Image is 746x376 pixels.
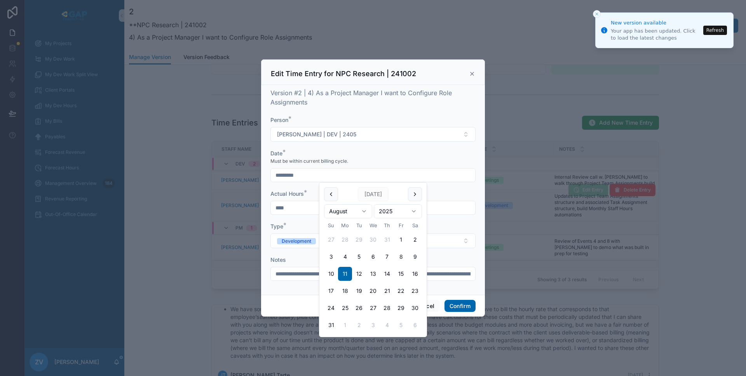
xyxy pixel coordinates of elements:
[380,301,394,315] button: Thursday, August 28th, 2025
[703,26,727,35] button: Refresh
[408,284,422,298] button: Saturday, August 23rd, 2025
[444,300,476,312] button: Confirm
[611,28,701,42] div: Your app has been updated. Click to load the latest changes
[408,301,422,315] button: Saturday, August 30th, 2025
[394,250,408,264] button: Friday, August 8th, 2025
[324,221,422,332] table: August 2025
[338,221,352,230] th: Monday
[270,89,452,106] span: Version #2 | 4) As a Project Manager I want to Configure Role Assignments
[338,250,352,264] button: Monday, August 4th, 2025
[394,284,408,298] button: Friday, August 22nd, 2025
[394,301,408,315] button: Friday, August 29th, 2025
[408,318,422,332] button: Saturday, September 6th, 2025
[352,284,366,298] button: Tuesday, August 19th, 2025
[270,256,286,263] span: Notes
[352,267,366,281] button: Tuesday, August 12th, 2025
[352,221,366,230] th: Tuesday
[380,250,394,264] button: Thursday, August 7th, 2025
[380,318,394,332] button: Thursday, September 4th, 2025
[270,150,282,157] span: Date
[277,131,356,138] span: [PERSON_NAME] | DEV | 2405
[270,127,476,142] button: Select Button
[394,233,408,247] button: Friday, August 1st, 2025
[338,318,352,332] button: Monday, September 1st, 2025
[408,250,422,264] button: Saturday, August 9th, 2025
[270,190,304,197] span: Actual Hours
[270,117,288,123] span: Person
[324,284,338,298] button: Sunday, August 17th, 2025
[380,233,394,247] button: Thursday, July 31st, 2025
[408,221,422,230] th: Saturday
[380,221,394,230] th: Thursday
[338,267,352,281] button: Today, Monday, August 11th, 2025, selected
[324,318,338,332] button: Sunday, August 31st, 2025
[324,267,338,281] button: Sunday, August 10th, 2025
[338,233,352,247] button: Monday, July 28th, 2025
[324,233,338,247] button: Sunday, July 27th, 2025
[270,223,283,230] span: Type
[394,318,408,332] button: Friday, September 5th, 2025
[366,284,380,298] button: Wednesday, August 20th, 2025
[271,69,416,78] h3: Edit Time Entry for NPC Research | 241002
[324,221,338,230] th: Sunday
[593,10,601,18] button: Close toast
[380,267,394,281] button: Thursday, August 14th, 2025
[366,318,380,332] button: Wednesday, September 3rd, 2025
[408,233,422,247] button: Saturday, August 2nd, 2025
[324,301,338,315] button: Sunday, August 24th, 2025
[352,233,366,247] button: Tuesday, July 29th, 2025
[611,19,701,27] div: New version available
[270,158,348,164] span: Must be within current billing cycle.
[324,250,338,264] button: Sunday, August 3rd, 2025
[366,233,380,247] button: Wednesday, July 30th, 2025
[338,284,352,298] button: Monday, August 18th, 2025
[338,301,352,315] button: Monday, August 25th, 2025
[352,318,366,332] button: Tuesday, September 2nd, 2025
[366,221,380,230] th: Wednesday
[394,267,408,281] button: Friday, August 15th, 2025
[282,238,311,244] div: Development
[394,221,408,230] th: Friday
[270,233,476,248] button: Select Button
[366,267,380,281] button: Wednesday, August 13th, 2025
[408,267,422,281] button: Saturday, August 16th, 2025
[352,301,366,315] button: Tuesday, August 26th, 2025
[366,301,380,315] button: Wednesday, August 27th, 2025
[366,250,380,264] button: Wednesday, August 6th, 2025
[352,250,366,264] button: Tuesday, August 5th, 2025
[380,284,394,298] button: Thursday, August 21st, 2025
